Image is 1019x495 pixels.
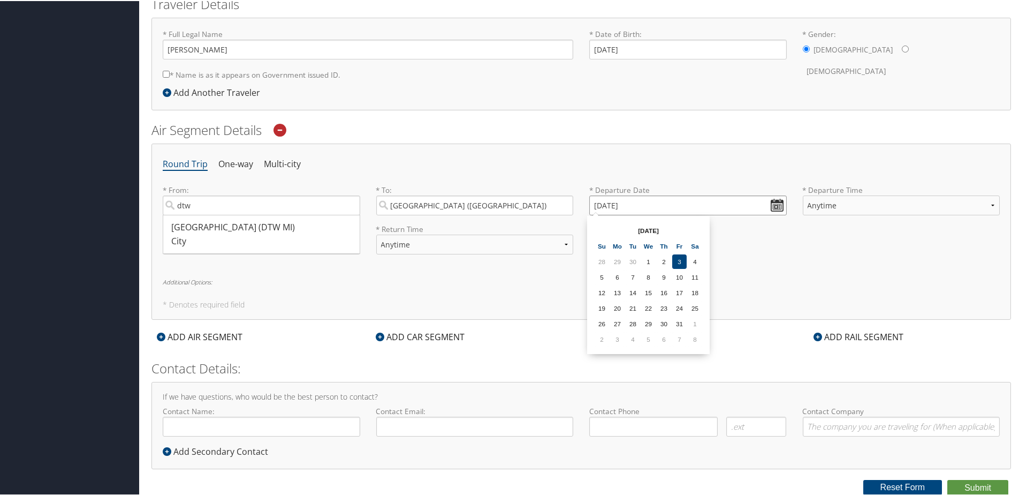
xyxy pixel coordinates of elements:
td: 19 [595,300,609,314]
td: 4 [688,253,702,268]
div: [GEOGRAPHIC_DATA] (DTW MI) [171,220,354,234]
td: 29 [610,253,625,268]
td: 8 [641,269,656,283]
td: 7 [672,331,687,346]
label: * Departure Date [589,184,787,194]
td: 30 [626,253,640,268]
label: Contact Company [803,405,1000,436]
td: 2 [657,253,671,268]
td: 27 [610,316,625,330]
td: 1 [641,253,656,268]
td: 5 [641,331,656,346]
td: 28 [595,253,609,268]
td: 24 [672,300,687,314]
td: 13 [610,284,625,299]
th: Su [595,238,609,252]
td: 3 [672,253,687,268]
input: Contact Name: [163,416,360,436]
td: 26 [595,316,609,330]
td: 6 [657,331,671,346]
select: * Departure Time [803,194,1000,214]
button: Reset Form [863,479,942,494]
td: 1 [688,316,702,330]
button: Submit [947,479,1008,495]
td: 21 [626,300,640,314]
th: Th [657,238,671,252]
td: 5 [595,269,609,283]
h2: Air Segment Details [151,120,1011,138]
label: * Departure Time [803,184,1000,223]
li: One-way [218,154,253,173]
td: 10 [672,269,687,283]
h5: * Denotes required field [163,300,1000,307]
label: * Name is as it appears on Government issued ID. [163,64,340,84]
td: 11 [688,269,702,283]
input: * Gender:[DEMOGRAPHIC_DATA][DEMOGRAPHIC_DATA] [902,44,909,51]
th: Sa [688,238,702,252]
div: ADD CAR SEGMENT [370,329,470,342]
div: ADD AIR SEGMENT [151,329,248,342]
td: 7 [626,269,640,283]
td: 18 [688,284,702,299]
input: * Name is as it appears on Government issued ID. [163,70,170,77]
input: * Full Legal Name [163,39,573,58]
input: Contact Company [803,416,1000,436]
label: Contact Name: [163,405,360,436]
th: We [641,238,656,252]
td: 16 [657,284,671,299]
label: * To: [376,184,574,214]
input: * Gender:[DEMOGRAPHIC_DATA][DEMOGRAPHIC_DATA] [803,44,810,51]
td: 15 [641,284,656,299]
td: 28 [626,316,640,330]
td: 20 [610,300,625,314]
input: * Date of Birth: [589,39,787,58]
td: 8 [688,331,702,346]
label: [DEMOGRAPHIC_DATA] [814,39,893,59]
th: Fr [672,238,687,252]
td: 14 [626,284,640,299]
td: 2 [595,331,609,346]
td: 29 [641,316,656,330]
label: * Return Time [376,223,574,234]
h2: Contact Details: [151,358,1011,377]
input: [GEOGRAPHIC_DATA] (DTW MI)City [163,194,360,214]
th: Tu [626,238,640,252]
td: 12 [595,284,609,299]
h4: If we have questions, who would be the best person to contact? [163,392,1000,400]
label: * Date of Birth: [589,28,787,58]
td: 25 [688,300,702,314]
input: Contact Email: [376,416,574,436]
li: Multi-city [264,154,301,173]
td: 4 [626,331,640,346]
td: 6 [610,269,625,283]
td: 31 [672,316,687,330]
li: Round Trip [163,154,208,173]
input: .ext [726,416,786,436]
td: 9 [657,269,671,283]
div: Add Secondary Contact [163,444,273,457]
label: * Full Legal Name [163,28,573,58]
label: Contact Email: [376,405,574,436]
label: * From: [163,184,360,214]
input: City or Airport Code [376,194,574,214]
th: [DATE] [610,222,687,237]
input: MM/DD/YYYY [589,194,787,214]
div: Add Another Traveler [163,85,265,98]
th: Mo [610,238,625,252]
h6: Additional Options: [163,278,1000,284]
div: City [171,234,354,247]
td: 3 [610,331,625,346]
td: 17 [672,284,687,299]
label: Contact Phone [589,405,787,416]
label: [DEMOGRAPHIC_DATA] [807,60,886,80]
label: * Gender: [803,28,1000,81]
td: 22 [641,300,656,314]
td: 30 [657,316,671,330]
td: 23 [657,300,671,314]
div: ADD RAIL SEGMENT [808,329,909,342]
